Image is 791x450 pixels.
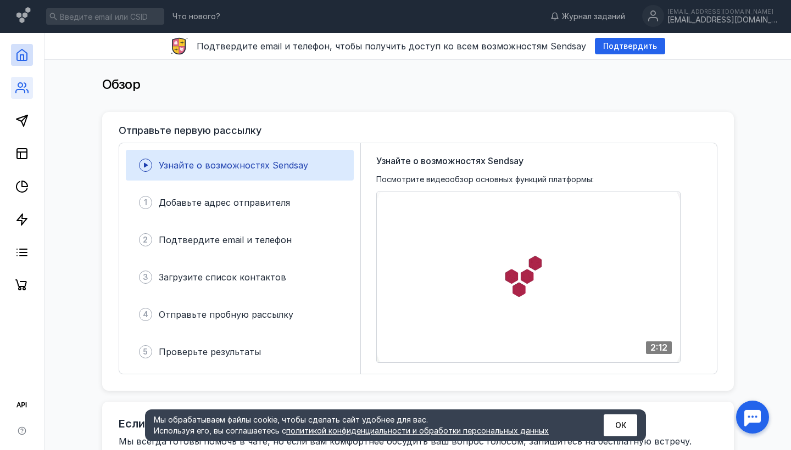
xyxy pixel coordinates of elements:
span: Подтвердить [603,42,657,51]
span: Посмотрите видеообзор основных функций платформы: [376,174,594,185]
div: [EMAIL_ADDRESS][DOMAIN_NAME] [667,15,777,25]
button: ОК [604,414,637,436]
a: политикой конфиденциальности и обработки персональных данных [286,426,549,435]
span: Загрузите список контактов [159,272,286,283]
span: 1 [144,197,147,208]
button: Подтвердить [595,38,665,54]
span: 4 [143,309,148,320]
span: Обзор [102,76,141,92]
span: Что нового? [172,13,220,20]
input: Введите email или CSID [46,8,164,25]
span: 2 [143,234,148,245]
div: 2:12 [646,341,672,354]
span: Подтвердите email и телефон [159,234,292,245]
span: Проверьте результаты [159,346,261,357]
a: Журнал заданий [545,11,631,22]
span: Узнайте о возможностях Sendsay [376,154,523,167]
h3: Отправьте первую рассылку [119,125,261,136]
div: [EMAIL_ADDRESS][DOMAIN_NAME] [667,8,777,15]
span: Отправьте пробную рассылку [159,309,293,320]
a: Что нового? [167,13,226,20]
span: 3 [143,272,148,283]
span: Подтвердите email и телефон, чтобы получить доступ ко всем возможностям Sendsay [197,41,586,52]
span: Добавьте адрес отправителя [159,197,290,208]
span: Узнайте о возможностях Sendsay [159,160,308,171]
span: 5 [143,346,148,357]
span: Журнал заданий [562,11,625,22]
h2: Если удобнее «голосом» [119,417,258,430]
div: Мы обрабатываем файлы cookie, чтобы сделать сайт удобнее для вас. Используя его, вы соглашаетесь c [154,414,577,436]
